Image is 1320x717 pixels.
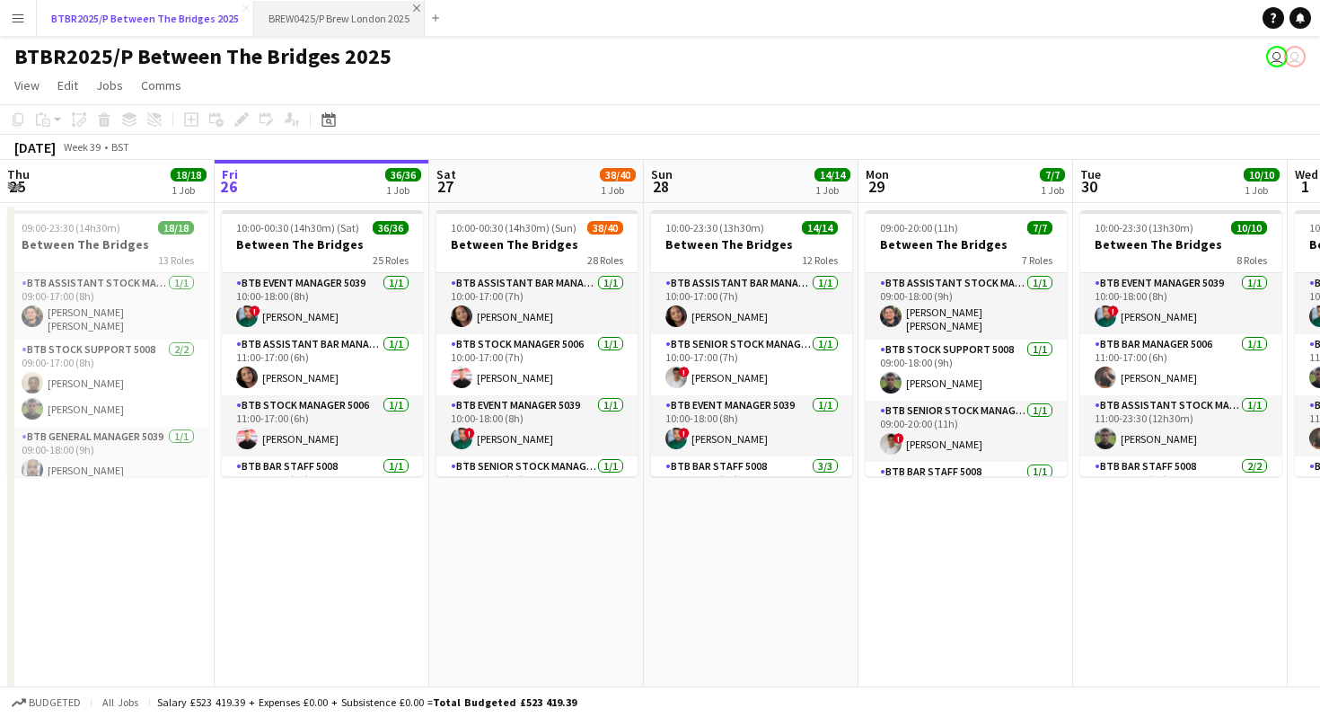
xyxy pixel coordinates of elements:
[1108,305,1119,316] span: !
[158,221,194,235] span: 18/18
[141,77,181,93] span: Comms
[434,176,456,197] span: 27
[651,210,852,476] app-job-card: 10:00-23:30 (13h30m)14/14Between The Bridges12 RolesBTB Assistant Bar Manager 50061/110:00-17:00 ...
[222,395,423,456] app-card-role: BTB Stock Manager 50061/111:00-17:00 (6h)[PERSON_NAME]
[866,462,1067,523] app-card-role: BTB Bar Staff 50081/1
[7,210,208,476] app-job-card: 09:00-23:30 (14h30m)18/18Between The Bridges13 RolesBTB Assistant Stock Manager 50061/109:00-17:0...
[14,43,392,70] h1: BTBR2025/P Between The Bridges 2025
[57,77,78,93] span: Edit
[665,221,764,235] span: 10:00-23:30 (13h30m)
[172,183,206,197] div: 1 Job
[587,253,623,267] span: 28 Roles
[250,305,260,316] span: !
[1040,168,1065,181] span: 7/7
[866,236,1067,252] h3: Between The Bridges
[648,176,673,197] span: 28
[1080,334,1281,395] app-card-role: BTB Bar Manager 50061/111:00-17:00 (6h)[PERSON_NAME]
[600,168,636,181] span: 38/40
[436,456,638,518] app-card-role: BTB Senior Stock Manager 50061/110:00-18:00 (8h)
[587,221,623,235] span: 38/40
[254,1,425,36] button: BREW0425/P Brew London 2025
[436,395,638,456] app-card-role: BTB Event Manager 50391/110:00-18:00 (8h)![PERSON_NAME]
[436,166,456,182] span: Sat
[4,176,30,197] span: 25
[373,253,409,267] span: 25 Roles
[1295,166,1318,182] span: Wed
[1244,168,1280,181] span: 10/10
[651,236,852,252] h3: Between The Bridges
[14,77,40,93] span: View
[385,168,421,181] span: 36/36
[7,236,208,252] h3: Between The Bridges
[222,166,238,182] span: Fri
[59,140,104,154] span: Week 39
[880,221,958,235] span: 09:00-20:00 (11h)
[96,77,123,93] span: Jobs
[373,221,409,235] span: 36/36
[22,221,120,235] span: 09:00-23:30 (14h30m)
[1080,166,1101,182] span: Tue
[99,695,142,709] span: All jobs
[1080,273,1281,334] app-card-role: BTB Event Manager 50391/110:00-18:00 (8h)![PERSON_NAME]
[1231,221,1267,235] span: 10/10
[436,273,638,334] app-card-role: BTB Assistant Bar Manager 50061/110:00-17:00 (7h)[PERSON_NAME]
[464,428,475,438] span: !
[1284,46,1306,67] app-user-avatar: Amy Cane
[1236,253,1267,267] span: 8 Roles
[7,74,47,97] a: View
[436,236,638,252] h3: Between The Bridges
[815,183,849,197] div: 1 Job
[1078,176,1101,197] span: 30
[29,696,81,709] span: Budgeted
[651,456,852,570] app-card-role: BTB Bar Staff 50083/310:30-17:30 (7h)
[1027,221,1052,235] span: 7/7
[679,428,690,438] span: !
[1292,176,1318,197] span: 1
[7,166,30,182] span: Thu
[651,166,673,182] span: Sun
[386,183,420,197] div: 1 Job
[1095,221,1193,235] span: 10:00-23:30 (13h30m)
[134,74,189,97] a: Comms
[893,433,904,444] span: !
[651,273,852,334] app-card-role: BTB Assistant Bar Manager 50061/110:00-17:00 (7h)[PERSON_NAME]
[219,176,238,197] span: 26
[1266,46,1288,67] app-user-avatar: Amy Cane
[433,695,576,709] span: Total Budgeted £523 419.39
[171,168,207,181] span: 18/18
[222,210,423,476] app-job-card: 10:00-00:30 (14h30m) (Sat)36/36Between The Bridges25 RolesBTB Event Manager 50391/110:00-18:00 (8...
[1245,183,1279,197] div: 1 Job
[1080,210,1281,476] app-job-card: 10:00-23:30 (13h30m)10/10Between The Bridges8 RolesBTB Event Manager 50391/110:00-18:00 (8h)![PER...
[863,176,889,197] span: 29
[601,183,635,197] div: 1 Job
[866,273,1067,340] app-card-role: BTB Assistant Stock Manager 50061/109:00-18:00 (9h)[PERSON_NAME] [PERSON_NAME]
[866,340,1067,401] app-card-role: BTB Stock support 50081/109:00-18:00 (9h)[PERSON_NAME]
[7,273,208,340] app-card-role: BTB Assistant Stock Manager 50061/109:00-17:00 (8h)[PERSON_NAME] [PERSON_NAME]
[1022,253,1052,267] span: 7 Roles
[1080,456,1281,544] app-card-role: BTB Bar Staff 50082/211:30-17:30 (6h)
[802,253,838,267] span: 12 Roles
[236,221,359,235] span: 10:00-00:30 (14h30m) (Sat)
[866,166,889,182] span: Mon
[158,253,194,267] span: 13 Roles
[157,695,576,709] div: Salary £523 419.39 + Expenses £0.00 + Subsistence £0.00 =
[866,401,1067,462] app-card-role: BTB Senior Stock Manager 50061/109:00-20:00 (11h)![PERSON_NAME]
[89,74,130,97] a: Jobs
[1041,183,1064,197] div: 1 Job
[1080,395,1281,456] app-card-role: BTB Assistant Stock Manager 50061/111:00-23:30 (12h30m)[PERSON_NAME]
[7,340,208,427] app-card-role: BTB Stock support 50082/209:00-17:00 (8h)[PERSON_NAME][PERSON_NAME]
[14,138,56,156] div: [DATE]
[50,74,85,97] a: Edit
[802,221,838,235] span: 14/14
[866,210,1067,476] app-job-card: 09:00-20:00 (11h)7/7Between The Bridges7 RolesBTB Assistant Stock Manager 50061/109:00-18:00 (9h)...
[436,210,638,476] app-job-card: 10:00-00:30 (14h30m) (Sun)38/40Between The Bridges28 RolesBTB Assistant Bar Manager 50061/110:00-...
[436,334,638,395] app-card-role: BTB Stock Manager 50061/110:00-17:00 (7h)[PERSON_NAME]
[814,168,850,181] span: 14/14
[451,221,576,235] span: 10:00-00:30 (14h30m) (Sun)
[651,334,852,395] app-card-role: BTB Senior Stock Manager 50061/110:00-17:00 (7h)![PERSON_NAME]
